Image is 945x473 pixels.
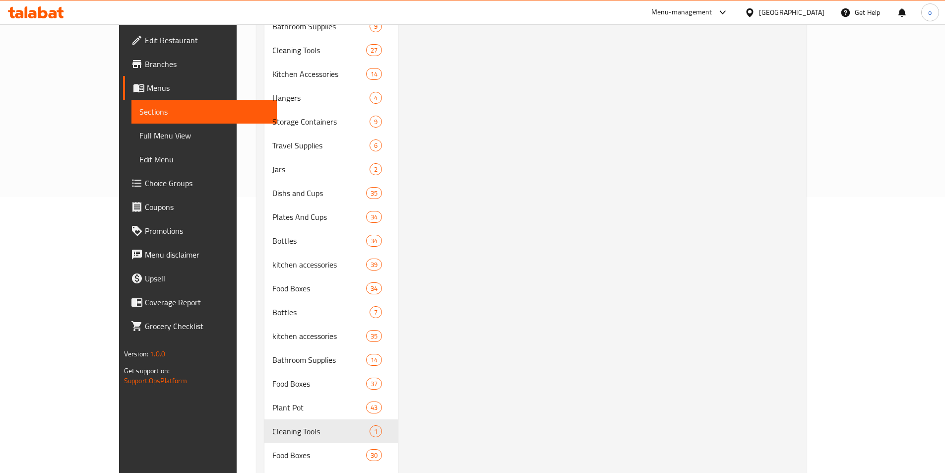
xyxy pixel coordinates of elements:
span: kitchen accessories [272,330,366,342]
span: Jars [272,163,370,175]
span: Bottles [272,235,366,247]
span: Edit Restaurant [145,34,269,46]
span: Hangers [272,92,370,104]
div: Bottles7 [264,300,398,324]
a: Edit Menu [131,147,277,171]
div: Hangers4 [264,86,398,110]
span: Bottles [272,306,370,318]
span: 37 [367,379,381,389]
div: Plates And Cups [272,211,366,223]
span: 4 [370,93,381,103]
span: kitchen accessories [272,259,366,270]
span: 34 [367,236,381,246]
div: items [370,163,382,175]
div: items [366,378,382,390]
div: kitchen accessories35 [264,324,398,348]
div: Food Boxes34 [264,276,398,300]
span: Storage Containers [272,116,370,128]
div: items [366,235,382,247]
span: 27 [367,46,381,55]
span: Version: [124,347,148,360]
span: 30 [367,451,381,460]
span: 9 [370,117,381,127]
span: 6 [370,141,381,150]
a: Edit Restaurant [123,28,277,52]
div: items [370,139,382,151]
span: Menus [147,82,269,94]
span: Branches [145,58,269,70]
a: Choice Groups [123,171,277,195]
div: Food Boxes30 [264,443,398,467]
span: Coverage Report [145,296,269,308]
span: Grocery Checklist [145,320,269,332]
a: Full Menu View [131,124,277,147]
span: Food Boxes [272,378,366,390]
span: 39 [367,260,381,270]
span: 9 [370,22,381,31]
div: Dishs and Cups35 [264,181,398,205]
a: Coverage Report [123,290,277,314]
div: Bathroom Supplies [272,354,366,366]
span: Cleaning Tools [272,425,370,437]
div: Jars2 [264,157,398,181]
div: items [366,330,382,342]
span: Travel Supplies [272,139,370,151]
div: items [366,259,382,270]
a: Menu disclaimer [123,243,277,267]
div: Menu-management [651,6,712,18]
span: 7 [370,308,381,317]
span: Cleaning Tools [272,44,366,56]
span: Edit Menu [139,153,269,165]
span: Sections [139,106,269,118]
div: items [370,306,382,318]
span: 2 [370,165,381,174]
div: items [366,449,382,461]
a: Coupons [123,195,277,219]
a: Promotions [123,219,277,243]
div: items [366,211,382,223]
span: Upsell [145,272,269,284]
div: items [370,20,382,32]
a: Upsell [123,267,277,290]
span: Full Menu View [139,130,269,141]
span: o [928,7,932,18]
div: items [366,187,382,199]
div: Cleaning Tools1 [264,419,398,443]
div: items [366,402,382,413]
span: Food Boxes [272,282,366,294]
div: items [366,282,382,294]
span: 14 [367,355,381,365]
span: Food Boxes [272,449,366,461]
div: items [370,425,382,437]
span: Kitchen Accessories [272,68,366,80]
span: Menu disclaimer [145,249,269,261]
div: items [370,92,382,104]
div: Bathroom Supplies9 [264,14,398,38]
span: Promotions [145,225,269,237]
div: items [366,354,382,366]
a: Sections [131,100,277,124]
div: Plant Pot43 [264,396,398,419]
span: 14 [367,69,381,79]
span: Coupons [145,201,269,213]
div: kitchen accessories39 [264,253,398,276]
a: Grocery Checklist [123,314,277,338]
span: Choice Groups [145,177,269,189]
div: Cleaning Tools27 [264,38,398,62]
div: Plates And Cups34 [264,205,398,229]
span: 1.0.0 [150,347,165,360]
div: [GEOGRAPHIC_DATA] [759,7,824,18]
a: Support.OpsPlatform [124,374,187,387]
div: Storage Containers9 [264,110,398,134]
span: Plant Pot [272,402,366,413]
span: 1 [370,427,381,436]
